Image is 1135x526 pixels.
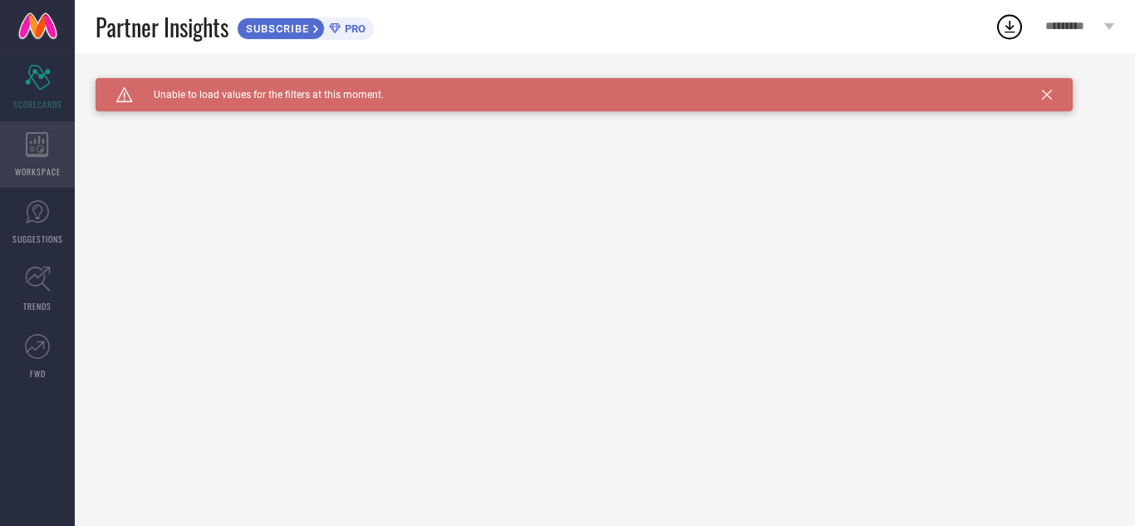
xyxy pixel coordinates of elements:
span: Partner Insights [96,10,228,44]
span: SUBSCRIBE [238,22,313,35]
span: WORKSPACE [15,165,61,178]
span: TRENDS [23,300,52,312]
a: SUBSCRIBEPRO [237,13,374,40]
span: FWD [30,367,46,380]
span: Unable to load values for the filters at this moment. [133,89,384,101]
span: SCORECARDS [13,98,62,111]
span: PRO [341,22,366,35]
div: Unable to load filters at this moment. Please try later. [96,78,1114,91]
span: SUGGESTIONS [12,233,63,245]
div: Open download list [995,12,1024,42]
